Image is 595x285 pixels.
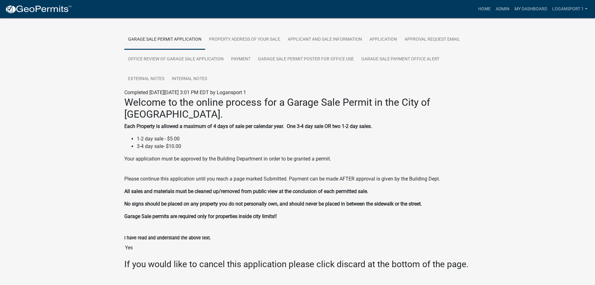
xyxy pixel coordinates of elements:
a: Home [476,3,493,15]
strong: Garage Sale permits are required only for properties inside city limits!! [124,213,277,219]
a: My Dashboard [512,3,550,15]
a: PROPERTY ADDRESS OF YOUR SALE [205,30,284,50]
label: I have read and understand the above text. [124,236,211,240]
a: Approval Request Email [401,30,464,50]
h2: Welcome to the online process for a Garage Sale Permit in the City of [GEOGRAPHIC_DATA]. [124,96,471,120]
a: Payment [227,49,254,69]
a: Applicant and Sale Information [284,30,366,50]
a: Office Review of Garage Sale Application [124,49,227,69]
strong: All sales and materials must be cleaned up/removed from public view at the conclusion of each per... [124,188,368,194]
li: 3-4 day sale- $10.00 [137,143,471,150]
a: Internal Notes [168,69,211,89]
h3: If you would like to cancel this application please click discard at the bottom of the page. [124,259,471,270]
strong: No signs should be placed on any property you do not personally own, and should never be placed i... [124,201,422,207]
strong: Each Property is allowed a maximum of 4 days of sale per calendar year. One 3-4 day sale OR two 1... [124,123,372,129]
p: Your application must be approved by the Building Department in order to be granted a permit. [124,155,471,170]
a: [EMAIL_ADDRESS][DOMAIN_NAME] [124,13,203,19]
span: Completed [DATE][DATE] 3:01 PM EDT by Logansport 1 [124,89,246,95]
li: 1-2 day sale - $5.00 [137,135,471,143]
a: External Notes [124,69,168,89]
a: Logansport 1 [550,3,590,15]
a: Garage Sale Permit Application [124,30,205,50]
p: Please continue this application until you reach a page marked Submitted. Payment can be made AFT... [124,175,471,183]
a: Admin [493,3,512,15]
a: Garage Sale Payment Office Alert [358,49,443,69]
a: Application [366,30,401,50]
a: Garage Sale Permit Poster for Office Use [254,49,358,69]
